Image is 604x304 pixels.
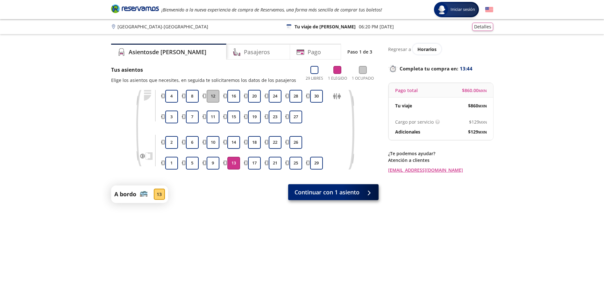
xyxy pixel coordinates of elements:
button: 14 [227,136,240,149]
small: MXN [478,104,487,108]
small: MXN [478,130,487,134]
button: 28 [289,90,302,103]
p: Tu viaje [395,102,412,109]
button: 11 [207,111,219,123]
button: 30 [310,90,323,103]
p: Regresar a [388,46,411,53]
span: Horarios [417,46,437,52]
p: 1 Elegido [328,76,347,81]
small: MXN [479,88,487,93]
a: [EMAIL_ADDRESS][DOMAIN_NAME] [388,167,493,173]
p: Atención a clientes [388,157,493,163]
button: 16 [227,90,240,103]
button: 3 [165,111,178,123]
p: Tus asientos [111,66,296,74]
p: Paso 1 de 3 [347,48,372,55]
button: 17 [248,157,261,170]
button: 25 [289,157,302,170]
button: English [485,6,493,14]
span: $ 129 [469,119,487,125]
p: 06:20 PM [DATE] [359,23,394,30]
span: $ 860.00 [462,87,487,94]
span: $ 129 [468,128,487,135]
p: Adicionales [395,128,420,135]
button: 13 [227,157,240,170]
button: 20 [248,90,261,103]
small: MXN [479,120,487,125]
p: [GEOGRAPHIC_DATA] - [GEOGRAPHIC_DATA] [117,23,208,30]
button: 10 [207,136,219,149]
p: Cargo por servicio [395,119,434,125]
i: Brand Logo [111,4,159,13]
button: 27 [289,111,302,123]
p: ¿Te podemos ayudar? [388,150,493,157]
button: Detalles [472,23,493,31]
button: 26 [289,136,302,149]
span: Iniciar sesión [448,6,478,13]
button: 2 [165,136,178,149]
div: 13 [154,189,165,200]
button: 9 [207,157,219,170]
h4: Pasajeros [244,48,270,56]
button: 23 [269,111,281,123]
button: 24 [269,90,281,103]
button: 29 [310,157,323,170]
button: 22 [269,136,281,149]
p: Tu viaje de [PERSON_NAME] [295,23,356,30]
span: Continuar con 1 asiento [295,188,359,197]
button: 1 [165,157,178,170]
p: Completa tu compra en : [388,64,493,73]
button: 6 [186,136,199,149]
p: A bordo [114,190,136,199]
p: 29 Libres [306,76,323,81]
button: 21 [269,157,281,170]
div: Regresar a ver horarios [388,44,493,54]
button: 5 [186,157,199,170]
span: $ 860 [468,102,487,109]
h4: Asientos de [PERSON_NAME] [129,48,206,56]
a: Brand Logo [111,4,159,15]
span: 13:44 [460,65,473,72]
button: 15 [227,111,240,123]
h4: Pago [308,48,321,56]
button: 4 [165,90,178,103]
button: Continuar con 1 asiento [288,184,379,200]
p: Elige los asientos que necesites, en seguida te solicitaremos los datos de los pasajeros [111,77,296,83]
button: 18 [248,136,261,149]
p: Pago total [395,87,418,94]
button: 8 [186,90,199,103]
em: ¡Bienvenido a la nueva experiencia de compra de Reservamos, una forma más sencilla de comprar tus... [161,7,382,13]
button: 7 [186,111,199,123]
button: 19 [248,111,261,123]
p: 1 Ocupado [352,76,374,81]
button: 12 [207,90,219,103]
